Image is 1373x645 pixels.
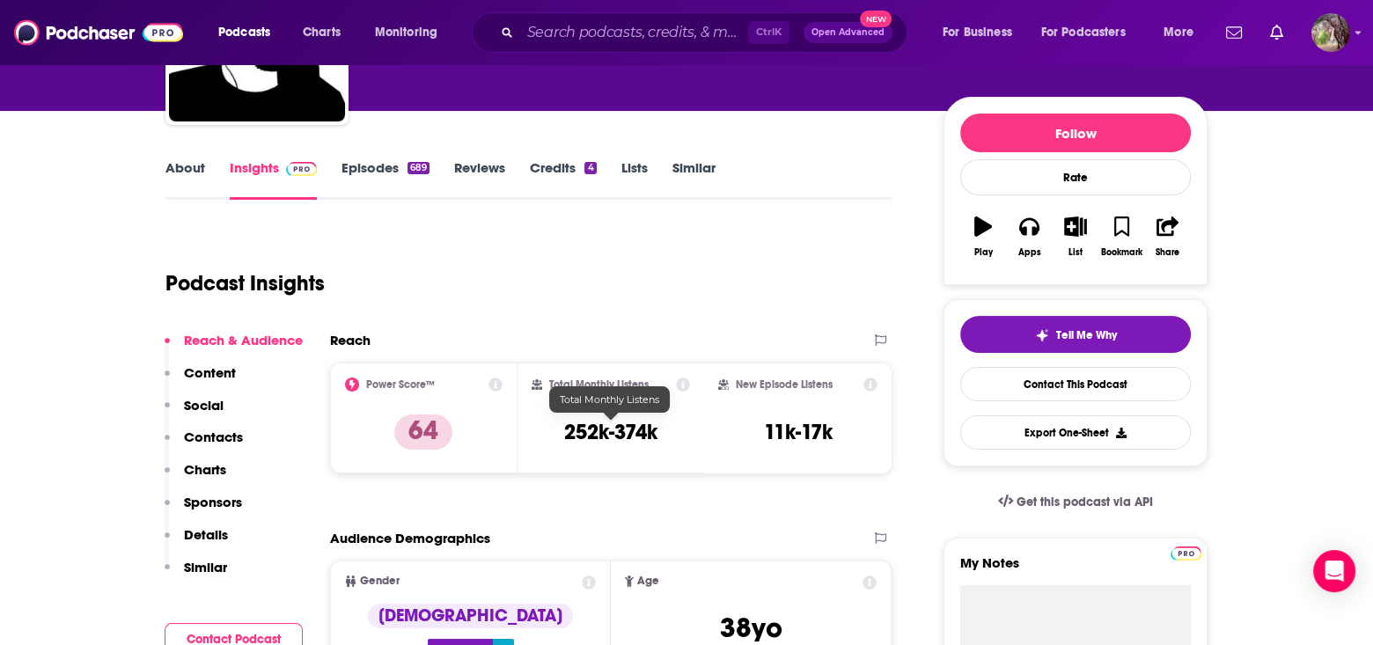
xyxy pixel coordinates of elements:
span: Tell Me Why [1056,328,1117,342]
img: Podchaser Pro [1171,546,1201,561]
p: Contacts [184,429,243,445]
a: Show notifications dropdown [1263,18,1290,48]
p: Details [184,526,228,543]
button: open menu [363,18,460,47]
h2: Audience Demographics [330,530,490,546]
button: Share [1145,205,1191,268]
div: 4 [584,162,596,174]
button: Open AdvancedNew [804,22,892,43]
img: Podchaser - Follow, Share and Rate Podcasts [14,16,183,49]
button: open menu [930,18,1034,47]
a: Similar [672,159,716,200]
img: tell me why sparkle [1035,328,1049,342]
span: Gender [360,575,400,587]
h2: Reach [330,332,371,348]
h3: 11k-17k [764,419,833,445]
h2: New Episode Listens [736,378,833,391]
p: Sponsors [184,494,242,510]
span: Get this podcast via API [1017,495,1153,509]
div: 689 [407,162,430,174]
span: 38 yo [720,611,782,645]
div: List [1068,247,1083,258]
div: Open Intercom Messenger [1313,550,1355,592]
span: New [860,11,892,27]
button: Social [165,397,224,429]
span: For Podcasters [1041,20,1126,45]
span: Charts [303,20,341,45]
div: Rate [960,159,1191,195]
button: Show profile menu [1311,13,1350,52]
a: Show notifications dropdown [1219,18,1249,48]
a: Contact This Podcast [960,367,1191,401]
span: For Business [943,20,1012,45]
button: Export One-Sheet [960,415,1191,450]
button: tell me why sparkleTell Me Why [960,316,1191,353]
span: Age [637,575,659,587]
img: User Profile [1311,13,1350,52]
div: Apps [1018,247,1041,258]
button: Contacts [165,429,243,461]
a: InsightsPodchaser Pro [230,159,317,200]
label: My Notes [960,554,1191,585]
p: Similar [184,559,227,575]
button: open menu [1030,18,1151,47]
a: Get this podcast via API [984,480,1167,524]
span: More [1164,20,1193,45]
span: Open Advanced [811,28,885,37]
button: Follow [960,114,1191,152]
input: Search podcasts, credits, & more... [520,18,748,47]
p: Charts [184,461,226,478]
button: Details [165,526,228,559]
a: Reviews [454,159,505,200]
a: About [165,159,205,200]
button: Similar [165,559,227,591]
p: Reach & Audience [184,332,303,348]
button: Bookmark [1098,205,1144,268]
span: Total Monthly Listens [560,393,659,406]
p: Social [184,397,224,414]
button: Play [960,205,1006,268]
a: Credits4 [530,159,596,200]
span: Monitoring [375,20,437,45]
span: Podcasts [218,20,270,45]
a: Episodes689 [341,159,430,200]
h1: Podcast Insights [165,270,325,297]
button: Charts [165,461,226,494]
a: Charts [291,18,351,47]
h3: 252k-374k [564,419,657,445]
div: [DEMOGRAPHIC_DATA] [368,604,573,628]
div: Play [974,247,993,258]
div: Bookmark [1101,247,1142,258]
span: Ctrl K [748,21,789,44]
h2: Total Monthly Listens [549,378,649,391]
div: Search podcasts, credits, & more... [488,12,924,53]
div: Share [1156,247,1179,258]
button: open menu [1151,18,1215,47]
a: Pro website [1171,544,1201,561]
button: List [1053,205,1098,268]
button: Sponsors [165,494,242,526]
span: Logged in as MSanz [1311,13,1350,52]
h2: Power Score™ [366,378,435,391]
button: Reach & Audience [165,332,303,364]
p: Content [184,364,236,381]
a: Lists [621,159,648,200]
img: Podchaser Pro [286,162,317,176]
p: 64 [394,414,452,450]
button: Apps [1006,205,1052,268]
button: Content [165,364,236,397]
button: open menu [206,18,293,47]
